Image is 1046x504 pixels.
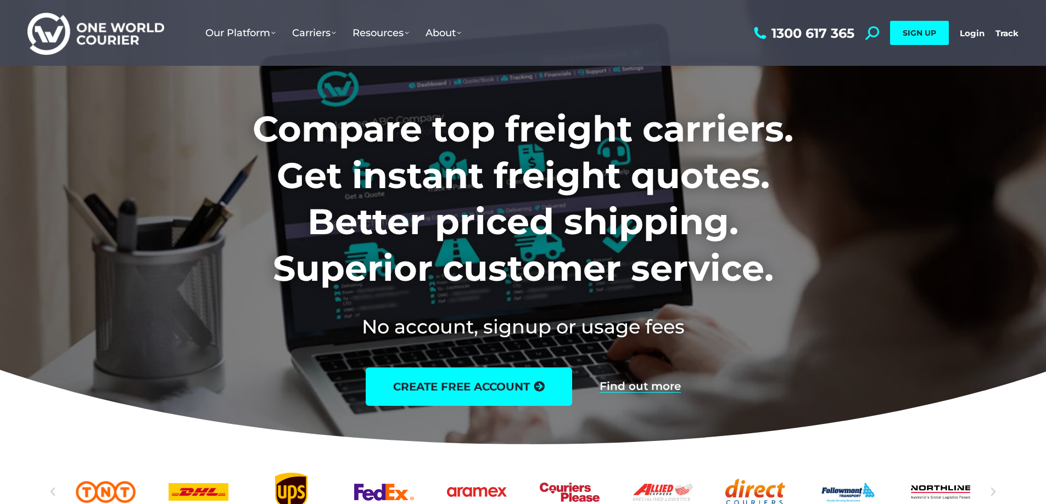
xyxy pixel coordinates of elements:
img: One World Courier [27,11,164,55]
span: Resources [353,27,409,39]
span: About [426,27,461,39]
h1: Compare top freight carriers. Get instant freight quotes. Better priced shipping. Superior custom... [180,106,866,291]
a: Resources [344,16,417,50]
span: Carriers [292,27,336,39]
a: Our Platform [197,16,284,50]
a: create free account [366,367,572,406]
a: Login [960,28,985,38]
h2: No account, signup or usage fees [180,313,866,340]
a: Carriers [284,16,344,50]
a: SIGN UP [890,21,949,45]
a: Track [995,28,1019,38]
span: Our Platform [205,27,276,39]
a: 1300 617 365 [751,26,854,40]
a: Find out more [600,381,681,393]
span: SIGN UP [903,28,936,38]
a: About [417,16,469,50]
